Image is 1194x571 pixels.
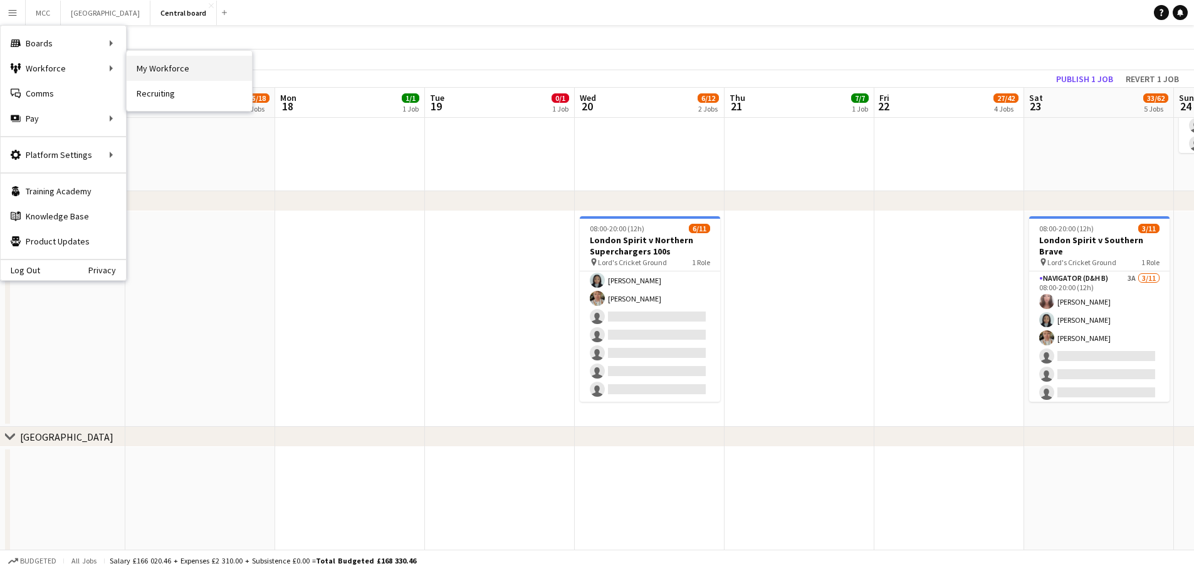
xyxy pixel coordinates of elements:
a: Knowledge Base [1,204,126,229]
a: Comms [1,81,126,106]
div: Boards [1,31,126,56]
span: 1/1 [402,93,419,103]
span: Thu [730,92,745,103]
span: Budgeted [20,557,56,565]
span: Sat [1029,92,1043,103]
span: Total Budgeted £168 330.46 [316,556,416,565]
span: 0/1 [552,93,569,103]
div: Workforce [1,56,126,81]
a: Log Out [1,265,40,275]
span: 3/11 [1138,224,1160,233]
span: 24 [1177,99,1194,113]
div: 5 Jobs [1144,104,1168,113]
span: 27/42 [993,93,1019,103]
span: Sun [1179,92,1194,103]
span: All jobs [69,556,99,565]
div: 3 Jobs [245,104,269,113]
div: 1 Job [852,104,868,113]
span: 15/18 [244,93,270,103]
button: [GEOGRAPHIC_DATA] [61,1,150,25]
div: Salary £166 020.46 + Expenses £2 310.00 + Subsistence £0.00 = [110,556,416,565]
a: My Workforce [127,56,252,81]
div: Platform Settings [1,142,126,167]
span: 21 [728,99,745,113]
span: 1 Role [692,258,710,267]
a: Product Updates [1,229,126,254]
span: Lord's Cricket Ground [598,258,667,267]
span: 23 [1027,99,1043,113]
span: Fri [879,92,889,103]
div: 1 Job [402,104,419,113]
span: 18 [278,99,296,113]
app-job-card: 08:00-20:00 (12h)3/11London Spirit v Southern Brave Lord's Cricket Ground1 RoleNavigator (D&H B)3... [1029,216,1170,402]
div: 1 Job [552,104,568,113]
div: 2 Jobs [698,104,718,113]
span: 19 [428,99,444,113]
span: 7/7 [851,93,869,103]
span: 6/11 [689,224,710,233]
div: Pay [1,106,126,131]
a: Training Academy [1,179,126,204]
div: 4 Jobs [994,104,1018,113]
button: Budgeted [6,554,58,568]
span: Lord's Cricket Ground [1047,258,1116,267]
h3: London Spirit v Southern Brave [1029,234,1170,257]
button: Publish 1 job [1051,71,1118,87]
h3: London Spirit v Northern Superchargers 100s [580,234,720,257]
button: MCC [26,1,61,25]
span: Wed [580,92,596,103]
button: Central board [150,1,217,25]
a: Privacy [88,265,126,275]
span: 22 [877,99,889,113]
app-card-role: Navigator (D&H B)3A3/1108:00-20:00 (12h)[PERSON_NAME][PERSON_NAME][PERSON_NAME] [1029,271,1170,496]
span: 08:00-20:00 (12h) [1039,224,1094,233]
app-card-role: [PERSON_NAME][PERSON_NAME][PERSON_NAME][PERSON_NAME][PERSON_NAME] [580,177,720,402]
span: 6/12 [698,93,719,103]
a: Recruiting [127,81,252,106]
span: 20 [578,99,596,113]
app-job-card: 08:00-20:00 (12h)6/11London Spirit v Northern Superchargers 100s Lord's Cricket Ground1 Role[PERS... [580,216,720,402]
span: 33/62 [1143,93,1168,103]
span: Mon [280,92,296,103]
span: Tue [430,92,444,103]
span: 1 Role [1141,258,1160,267]
div: [GEOGRAPHIC_DATA] [20,431,113,443]
span: 08:00-20:00 (12h) [590,224,644,233]
button: Revert 1 job [1121,71,1184,87]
